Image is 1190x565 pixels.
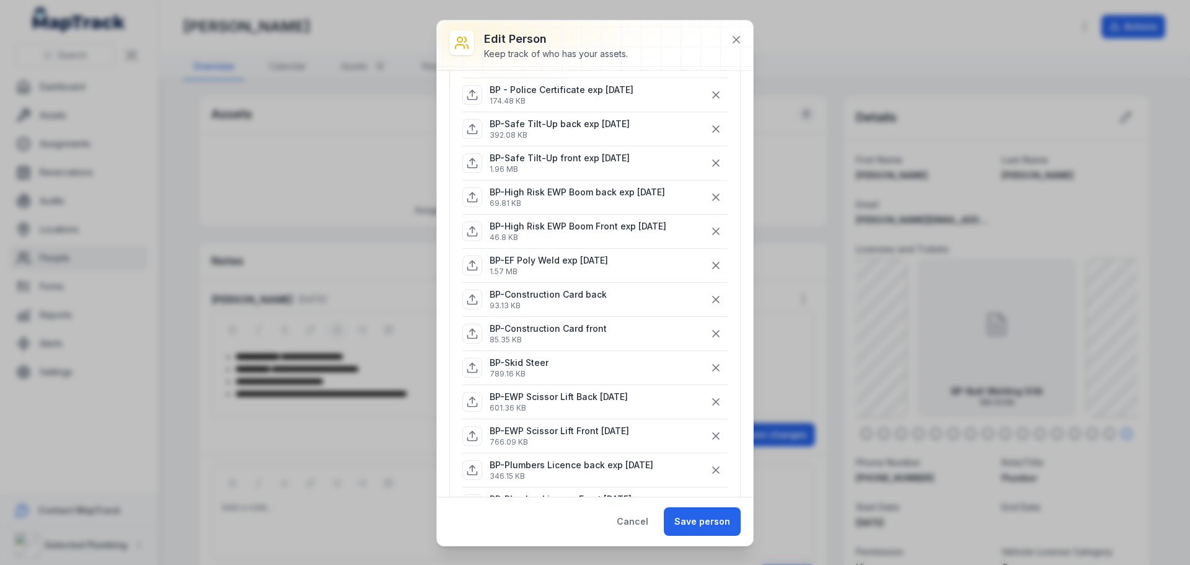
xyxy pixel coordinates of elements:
[606,507,659,536] button: Cancel
[490,391,628,403] p: BP-EWP Scissor Lift Back [DATE]
[490,152,630,164] p: BP-Safe Tilt-Up front exp [DATE]
[490,425,629,437] p: BP-EWP Scissor Lift Front [DATE]
[490,267,608,277] p: 1.57 MB
[490,357,549,369] p: BP-Skid Steer
[490,403,628,413] p: 601.36 KB
[490,130,630,140] p: 392.08 KB
[490,118,630,130] p: BP-Safe Tilt-Up back exp [DATE]
[490,233,666,242] p: 46.8 KB
[484,30,628,48] h3: Edit person
[490,437,629,447] p: 766.09 KB
[490,335,607,345] p: 85.35 KB
[490,301,607,311] p: 93.13 KB
[490,198,665,208] p: 69.81 KB
[664,507,741,536] button: Save person
[490,493,632,505] p: BP-Plumber Licence Front [DATE]
[484,48,628,60] div: Keep track of who has your assets.
[490,254,608,267] p: BP-EF Poly Weld exp [DATE]
[490,288,607,301] p: BP-Construction Card back
[490,164,630,174] p: 1.96 MB
[490,220,666,233] p: BP-High Risk EWP Boom Front exp [DATE]
[490,186,665,198] p: BP-High Risk EWP Boom back exp [DATE]
[490,369,549,379] p: 789.16 KB
[490,96,633,106] p: 174.48 KB
[490,323,607,335] p: BP-Construction Card front
[490,459,653,471] p: BP-Plumbers Licence back exp [DATE]
[490,84,633,96] p: BP - Police Certificate exp [DATE]
[490,471,653,481] p: 346.15 KB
